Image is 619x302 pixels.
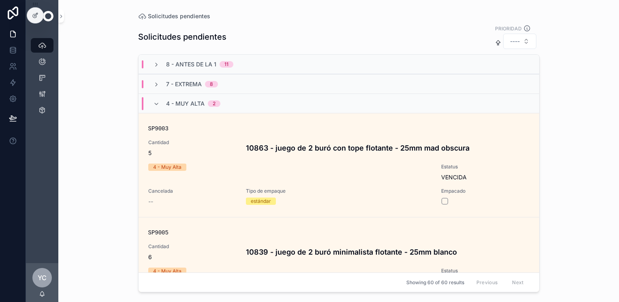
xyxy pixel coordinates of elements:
[246,188,432,194] span: Tipo de empaque
[148,139,236,146] span: Cantidad
[148,253,236,261] span: 6
[441,164,529,170] span: Estatus
[510,37,520,45] span: ----
[153,164,181,171] div: 4 - Muy Alta
[224,61,228,68] div: 11
[148,149,236,157] span: 5
[148,198,153,206] span: --
[138,31,226,43] h1: Solicitudes pendientes
[495,25,522,32] label: PRIORIDAD
[153,268,181,275] div: 4 - Muy Alta
[246,247,529,257] h4: 10839 - juego de 2 buró minimalista flotante - 25mm blanco
[148,125,529,133] div: SP9003
[26,32,58,128] div: scrollable content
[138,12,210,20] a: Solicitudes pendientes
[503,34,536,49] button: Select Button
[148,188,236,194] span: Cancelada
[251,198,271,205] div: estándar
[148,12,210,20] span: Solicitudes pendientes
[210,81,213,87] div: 8
[441,188,529,194] span: Empacado
[166,60,216,68] span: 8 - Antes de la 1
[166,100,205,108] span: 4 - Muy Alta
[246,142,529,153] h4: 10863 - juego de 2 buró con tope flotante - 25mm mad obscura
[213,100,216,107] div: 2
[148,229,529,237] div: SP9005
[441,268,529,274] span: Estatus
[38,273,47,283] span: YC
[148,243,236,250] span: Cantidad
[406,279,464,286] span: Showing 60 of 60 results
[441,174,467,181] span: VENCIDA
[166,80,202,88] span: 7 - Extrema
